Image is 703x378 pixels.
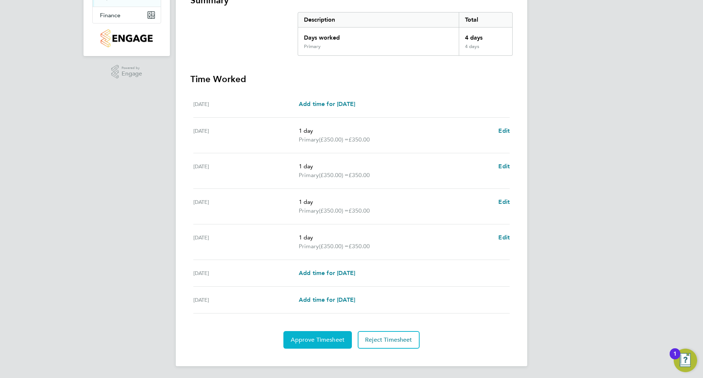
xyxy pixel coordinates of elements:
[358,331,420,349] button: Reject Timesheet
[100,12,120,19] span: Finance
[193,198,299,215] div: [DATE]
[498,234,510,241] span: Edit
[299,233,492,242] p: 1 day
[319,136,349,143] span: (£350.00) =
[101,29,152,47] img: countryside-properties-logo-retina.png
[299,126,492,135] p: 1 day
[498,198,510,206] a: Edit
[365,336,412,344] span: Reject Timesheet
[299,296,355,303] span: Add time for [DATE]
[498,198,510,205] span: Edit
[299,162,492,171] p: 1 day
[298,12,513,56] div: Summary
[193,233,299,251] div: [DATE]
[299,242,319,251] span: Primary
[93,7,161,23] button: Finance
[319,207,349,214] span: (£350.00) =
[291,336,345,344] span: Approve Timesheet
[193,296,299,304] div: [DATE]
[111,65,142,79] a: Powered byEngage
[319,172,349,179] span: (£350.00) =
[498,126,510,135] a: Edit
[299,135,319,144] span: Primary
[299,269,355,278] a: Add time for [DATE]
[283,331,352,349] button: Approve Timesheet
[673,354,677,363] div: 1
[298,27,459,44] div: Days worked
[122,65,142,71] span: Powered by
[299,296,355,304] a: Add time for [DATE]
[459,12,512,27] div: Total
[193,100,299,109] div: [DATE]
[299,269,355,276] span: Add time for [DATE]
[193,162,299,180] div: [DATE]
[193,269,299,278] div: [DATE]
[193,126,299,144] div: [DATE]
[299,100,355,107] span: Add time for [DATE]
[298,12,459,27] div: Description
[299,100,355,109] a: Add time for [DATE]
[498,127,510,134] span: Edit
[459,27,512,44] div: 4 days
[674,349,697,372] button: Open Resource Center, 1 new notification
[299,198,492,206] p: 1 day
[122,71,142,77] span: Engage
[92,29,161,47] a: Go to home page
[498,162,510,171] a: Edit
[498,163,510,170] span: Edit
[349,172,370,179] span: £350.00
[349,243,370,250] span: £350.00
[299,206,319,215] span: Primary
[349,207,370,214] span: £350.00
[319,243,349,250] span: (£350.00) =
[459,44,512,55] div: 4 days
[304,44,321,49] div: Primary
[190,73,513,85] h3: Time Worked
[299,171,319,180] span: Primary
[498,233,510,242] a: Edit
[349,136,370,143] span: £350.00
